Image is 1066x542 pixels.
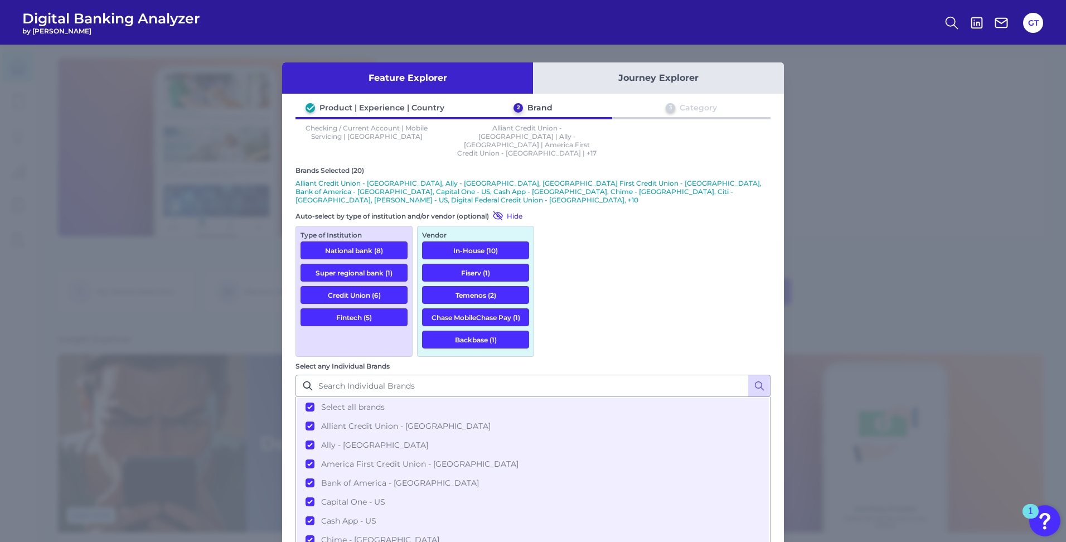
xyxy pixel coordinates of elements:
[1028,511,1033,526] div: 1
[22,27,200,35] span: by [PERSON_NAME]
[301,264,408,282] button: Super regional bank (1)
[527,103,553,113] div: Brand
[297,492,769,511] button: Capital One - US
[422,286,529,304] button: Temenos (2)
[513,103,523,113] div: 2
[297,454,769,473] button: America First Credit Union - [GEOGRAPHIC_DATA]
[295,210,534,221] div: Auto-select by type of institution and/or vendor (optional)
[422,241,529,259] button: In-House (10)
[321,402,385,412] span: Select all brands
[282,62,533,94] button: Feature Explorer
[295,179,771,204] p: Alliant Credit Union - [GEOGRAPHIC_DATA], Ally - [GEOGRAPHIC_DATA], [GEOGRAPHIC_DATA] First Credi...
[321,516,376,526] span: Cash App - US
[321,478,479,488] span: Bank of America - [GEOGRAPHIC_DATA]
[301,286,408,304] button: Credit Union (6)
[297,417,769,435] button: Alliant Credit Union - [GEOGRAPHIC_DATA]
[489,210,522,221] button: Hide
[680,103,717,113] div: Category
[321,421,491,431] span: Alliant Credit Union - [GEOGRAPHIC_DATA]
[295,362,390,370] label: Select any Individual Brands
[297,473,769,492] button: Bank of America - [GEOGRAPHIC_DATA]
[319,103,444,113] div: Product | Experience | Country
[295,124,438,157] p: Checking / Current Account | Mobile Servicing | [GEOGRAPHIC_DATA]
[301,308,408,326] button: Fintech (5)
[321,440,428,450] span: Ally - [GEOGRAPHIC_DATA]
[1029,505,1060,536] button: Open Resource Center, 1 new notification
[297,435,769,454] button: Ally - [GEOGRAPHIC_DATA]
[422,308,529,326] button: Chase MobileChase Pay (1)
[295,375,771,397] input: Search Individual Brands
[422,264,529,282] button: Fiserv (1)
[533,62,784,94] button: Journey Explorer
[321,459,519,469] span: America First Credit Union - [GEOGRAPHIC_DATA]
[1023,13,1043,33] button: GT
[422,331,529,349] button: Backbase (1)
[295,166,771,175] div: Brands Selected (20)
[22,10,200,27] span: Digital Banking Analyzer
[297,398,769,417] button: Select all brands
[301,231,408,239] div: Type of Institution
[456,124,599,157] p: Alliant Credit Union - [GEOGRAPHIC_DATA] | Ally - [GEOGRAPHIC_DATA] | America First Credit Union ...
[297,511,769,530] button: Cash App - US
[666,103,675,113] div: 3
[321,497,385,507] span: Capital One - US
[422,231,529,239] div: Vendor
[301,241,408,259] button: National bank (8)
